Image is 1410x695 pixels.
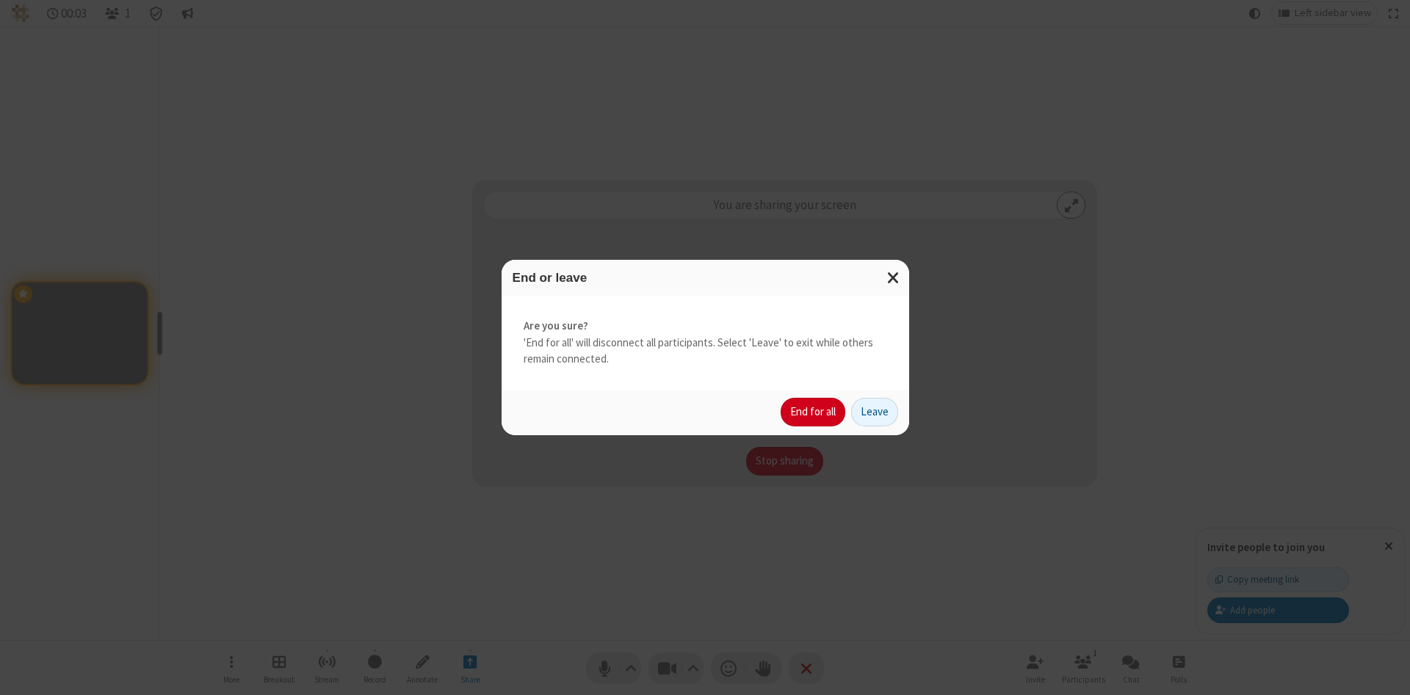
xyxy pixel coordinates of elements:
[878,260,909,296] button: Close modal
[513,271,898,285] h3: End or leave
[781,398,845,427] button: End for all
[851,398,898,427] button: Leave
[502,296,909,390] div: 'End for all' will disconnect all participants. Select 'Leave' to exit while others remain connec...
[524,318,887,335] strong: Are you sure?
